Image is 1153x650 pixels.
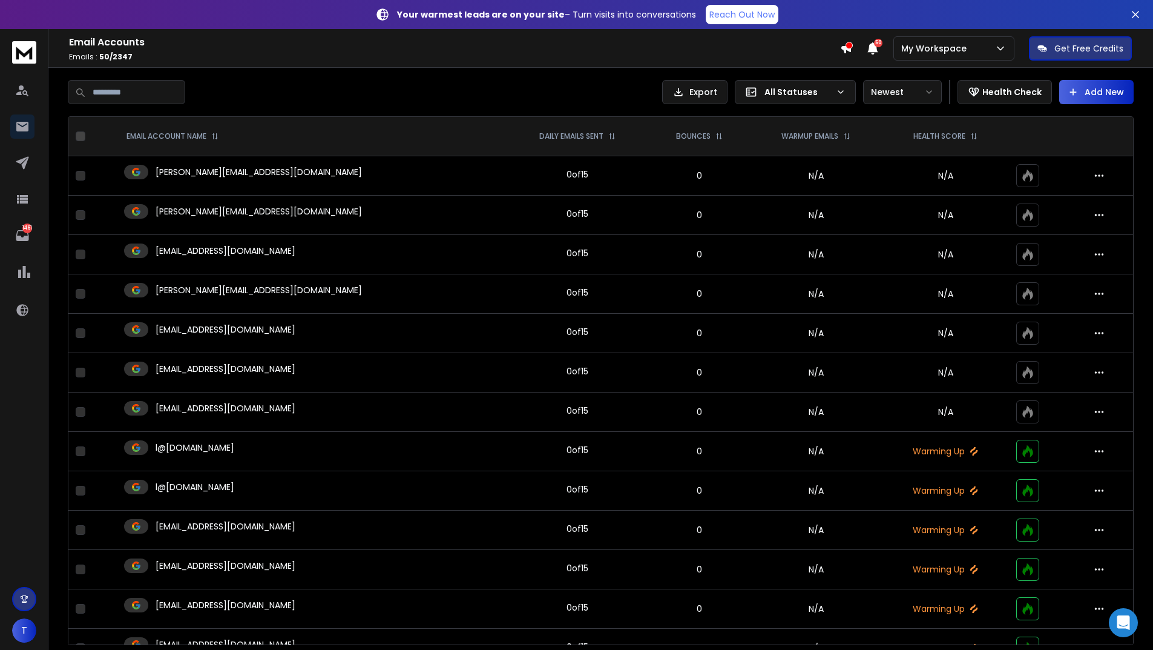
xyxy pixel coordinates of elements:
div: Open Intercom Messenger [1109,608,1138,637]
p: 0 [657,603,742,615]
p: DAILY EMAILS SENT [539,131,603,141]
div: 0 of 15 [567,208,588,220]
td: N/A [749,550,882,589]
p: 0 [657,563,742,575]
p: N/A [890,170,1001,182]
p: l@[DOMAIN_NAME] [156,442,234,454]
div: 0 of 15 [567,602,588,614]
p: Warming Up [890,563,1001,575]
p: 0 [657,209,742,221]
div: 0 of 15 [567,247,588,259]
p: [PERSON_NAME][EMAIL_ADDRESS][DOMAIN_NAME] [156,284,362,296]
td: N/A [749,353,882,393]
p: N/A [890,248,1001,260]
button: Export [662,80,728,104]
div: 0 of 15 [567,483,588,496]
div: 0 of 15 [567,287,588,299]
p: [EMAIL_ADDRESS][DOMAIN_NAME] [156,363,295,375]
p: BOUNCES [676,131,711,141]
p: All Statuses [764,86,831,98]
p: 0 [657,248,742,260]
button: T [12,618,36,643]
p: [PERSON_NAME][EMAIL_ADDRESS][DOMAIN_NAME] [156,205,362,217]
p: Warming Up [890,485,1001,497]
p: Warming Up [890,603,1001,615]
a: Reach Out Now [706,5,778,24]
strong: Your warmest leads are on your site [397,8,565,21]
p: My Workspace [901,42,971,55]
span: 50 / 2347 [99,51,133,62]
p: [EMAIL_ADDRESS][DOMAIN_NAME] [156,402,295,414]
p: Warming Up [890,524,1001,536]
img: logo [12,41,36,64]
td: N/A [749,471,882,511]
p: Emails : [69,52,840,62]
div: 0 of 15 [567,562,588,574]
td: N/A [749,589,882,629]
button: Newest [863,80,942,104]
p: 0 [657,524,742,536]
td: N/A [749,235,882,274]
p: N/A [890,327,1001,339]
p: [EMAIL_ADDRESS][DOMAIN_NAME] [156,599,295,611]
p: [PERSON_NAME][EMAIL_ADDRESS][DOMAIN_NAME] [156,166,362,178]
td: N/A [749,196,882,235]
div: 0 of 15 [567,365,588,377]
td: N/A [749,156,882,196]
p: [EMAIL_ADDRESS][DOMAIN_NAME] [156,245,295,257]
p: Health Check [982,86,1042,98]
td: N/A [749,274,882,314]
p: N/A [890,209,1001,221]
p: [EMAIL_ADDRESS][DOMAIN_NAME] [156,323,295,336]
p: – Turn visits into conversations [397,8,696,21]
p: WARMUP EMAILS [781,131,838,141]
button: Get Free Credits [1029,36,1132,61]
div: 0 of 15 [567,523,588,535]
p: Warming Up [890,445,1001,457]
td: N/A [749,314,882,353]
p: 0 [657,170,742,182]
p: [EMAIL_ADDRESS][DOMAIN_NAME] [156,520,295,532]
button: Health Check [958,80,1052,104]
button: Add New [1059,80,1134,104]
p: 0 [657,445,742,457]
div: EMAIL ACCOUNT NAME [126,131,218,141]
p: 0 [657,366,742,379]
p: N/A [890,366,1001,379]
p: N/A [890,406,1001,418]
h1: Email Accounts [69,35,840,50]
p: 0 [657,485,742,497]
p: Get Free Credits [1054,42,1123,55]
div: 0 of 15 [567,405,588,417]
td: N/A [749,432,882,471]
p: HEALTH SCORE [913,131,965,141]
div: 0 of 15 [567,444,588,456]
a: 1461 [10,224,34,248]
p: Reach Out Now [709,8,775,21]
p: 0 [657,327,742,339]
div: 0 of 15 [567,326,588,338]
p: N/A [890,288,1001,300]
p: 1461 [22,224,32,233]
p: 0 [657,406,742,418]
td: N/A [749,393,882,432]
span: 50 [874,39,882,47]
p: l@[DOMAIN_NAME] [156,481,234,493]
td: N/A [749,511,882,550]
p: [EMAIL_ADDRESS][DOMAIN_NAME] [156,560,295,572]
div: 0 of 15 [567,168,588,181]
p: 0 [657,288,742,300]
